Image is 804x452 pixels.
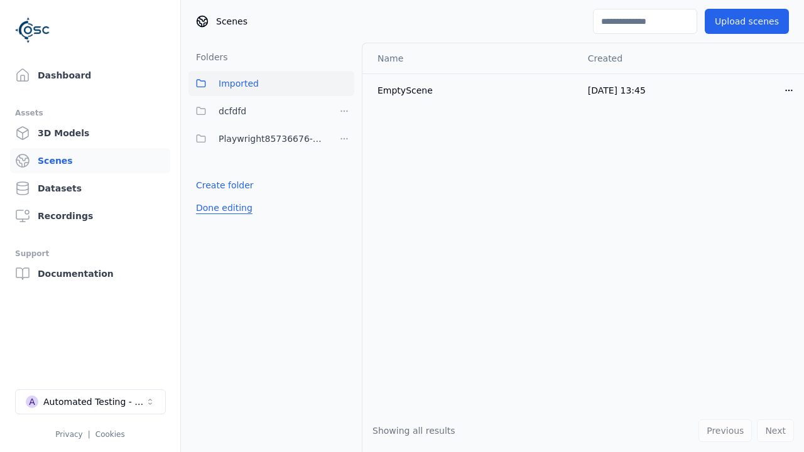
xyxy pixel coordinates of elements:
div: EmptyScene [378,84,568,97]
a: Dashboard [10,63,170,88]
a: Documentation [10,261,170,286]
span: Imported [219,76,259,91]
a: Recordings [10,203,170,229]
span: Playwright85736676-9c7c-466c-b98e-c77ddf10ed3a [219,131,327,146]
div: A [26,395,38,408]
a: Scenes [10,148,170,173]
div: Automated Testing - Playwright [43,395,145,408]
div: Support [15,246,165,261]
button: Create folder [188,174,261,196]
span: Showing all results [372,426,455,436]
a: Cookies [95,430,125,439]
span: [DATE] 13:45 [588,85,646,95]
div: Assets [15,105,165,121]
a: Privacy [55,430,82,439]
span: | [88,430,90,439]
th: Created [578,43,774,73]
a: Datasets [10,176,170,201]
button: Playwright85736676-9c7c-466c-b98e-c77ddf10ed3a [188,126,327,151]
a: Create folder [196,179,254,191]
span: dcfdfd [219,104,246,119]
button: Select a workspace [15,389,166,414]
span: Scenes [216,15,247,28]
button: dcfdfd [188,99,327,124]
th: Name [362,43,578,73]
button: Imported [188,71,354,96]
button: Upload scenes [705,9,789,34]
a: 3D Models [10,121,170,146]
img: Logo [15,13,50,48]
h3: Folders [188,51,228,63]
button: Done editing [188,196,260,219]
